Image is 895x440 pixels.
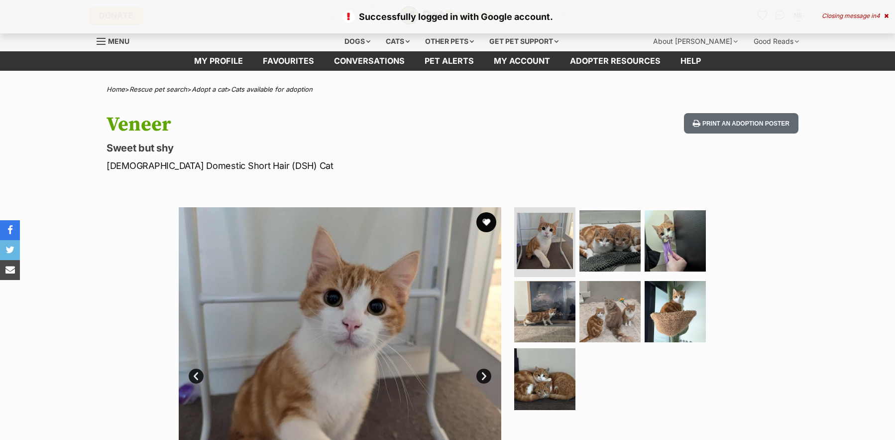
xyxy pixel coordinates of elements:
p: Sweet but shy [107,141,528,155]
img: Photo of Veneer [579,210,641,272]
img: Photo of Veneer [514,281,575,342]
p: Successfully logged in with Google account. [10,10,885,23]
a: Next [476,369,491,384]
a: Adopt a cat [192,85,226,93]
div: Other pets [418,31,481,51]
a: My account [484,51,560,71]
p: [DEMOGRAPHIC_DATA] Domestic Short Hair (DSH) Cat [107,159,528,172]
div: Get pet support [482,31,565,51]
a: Rescue pet search [129,85,187,93]
button: favourite [476,212,496,232]
a: conversations [324,51,415,71]
a: Adopter resources [560,51,671,71]
div: Dogs [337,31,377,51]
a: Help [671,51,711,71]
div: About [PERSON_NAME] [646,31,745,51]
a: Favourites [253,51,324,71]
div: Cats [379,31,417,51]
span: Menu [108,37,129,45]
a: Home [107,85,125,93]
img: Photo of Veneer [517,213,573,269]
img: Photo of Veneer [645,210,706,272]
img: Photo of Veneer [645,281,706,342]
img: Photo of Veneer [579,281,641,342]
a: My profile [184,51,253,71]
a: Prev [189,369,204,384]
a: Menu [97,31,136,49]
img: Photo of Veneer [514,348,575,410]
h1: Veneer [107,113,528,136]
div: Good Reads [747,31,806,51]
a: Cats available for adoption [231,85,313,93]
a: Pet alerts [415,51,484,71]
button: Print an adoption poster [684,113,798,134]
span: 4 [876,12,880,19]
div: > > > [82,86,813,93]
div: Closing message in [822,12,889,19]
